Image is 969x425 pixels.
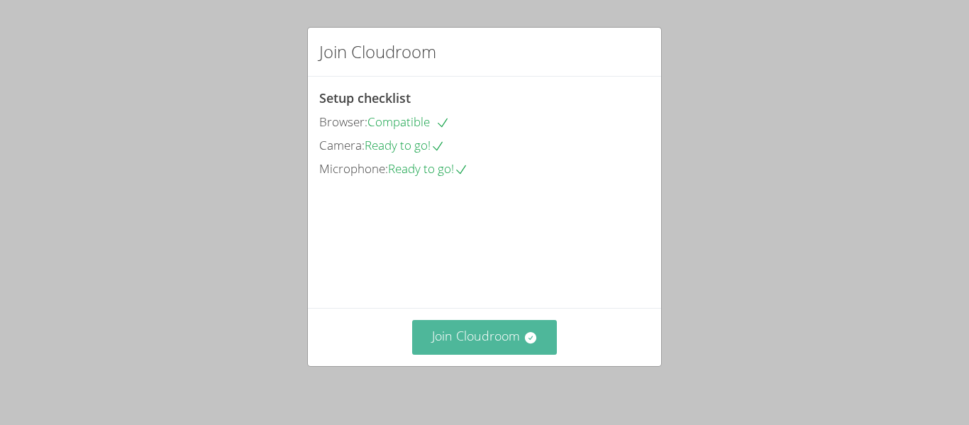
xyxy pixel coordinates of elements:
button: Join Cloudroom [412,320,558,355]
span: Compatible [367,114,450,130]
span: Ready to go! [365,137,445,153]
span: Camera: [319,137,365,153]
span: Ready to go! [388,160,468,177]
span: Microphone: [319,160,388,177]
h2: Join Cloudroom [319,39,436,65]
span: Browser: [319,114,367,130]
span: Setup checklist [319,89,411,106]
